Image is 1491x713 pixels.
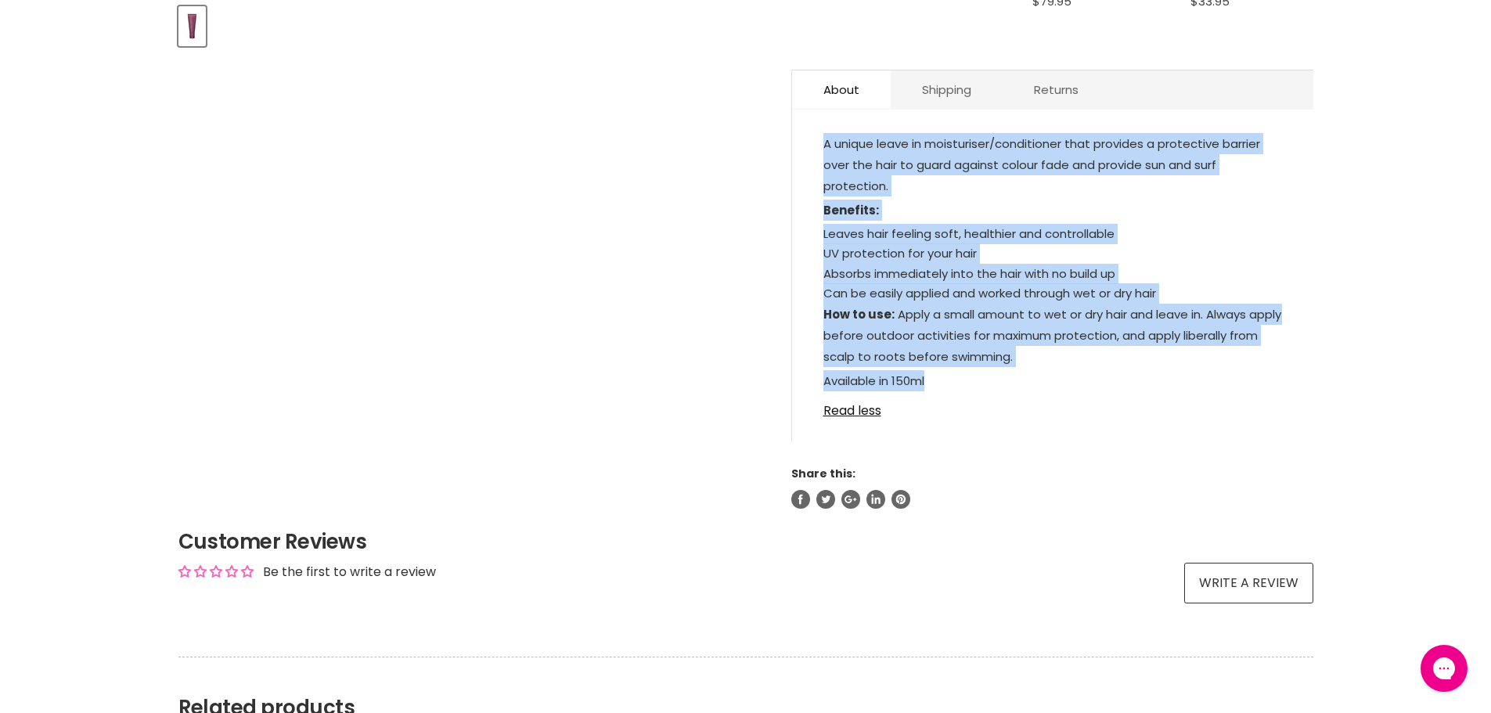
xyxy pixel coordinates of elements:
div: Be the first to write a review [263,564,436,581]
span: Available in 150ml [823,373,924,389]
li: Leaves hair feeling soft, healthier and controllable [823,224,1282,244]
span: Share this: [791,466,855,481]
aside: Share this: [791,466,1313,509]
a: Returns [1003,70,1110,109]
strong: How to use: [823,306,895,322]
li: Absorbs immediately into the hair with no build up [823,264,1282,284]
a: Shipping [891,70,1003,109]
a: Write a review [1184,563,1313,603]
span: Apply a small amount to wet or dry hair and leave in. Always apply before outdoor activities for ... [823,306,1281,365]
iframe: Gorgias live chat messenger [1413,639,1475,697]
li: UV protection for your hair [823,243,1282,264]
h2: Customer Reviews [178,528,1313,556]
button: Davroe Luxe Leave In Masque [178,6,206,46]
a: About [792,70,891,109]
li: Can be easily applied and worked through wet or dry hair [823,283,1282,304]
div: Product thumbnails [176,2,765,46]
a: Read less [823,394,1282,418]
p: A unique leave in moisturiser/conditioner that provides a protective barrier over the hair to gua... [823,133,1282,200]
div: Average rating is 0.00 stars [178,563,254,581]
strong: Benefits: [823,202,879,218]
img: Davroe Luxe Leave In Masque [180,8,204,45]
